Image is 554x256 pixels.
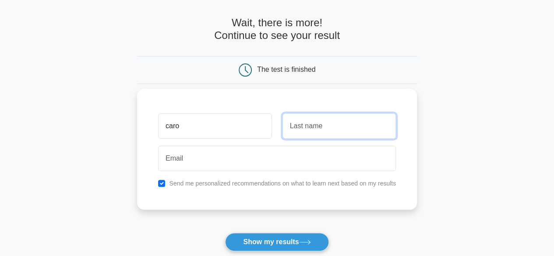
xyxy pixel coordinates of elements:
input: Email [158,146,396,171]
div: The test is finished [257,66,315,73]
label: Send me personalized recommendations on what to learn next based on my results [169,180,396,187]
h4: Wait, there is more! Continue to see your result [137,17,417,42]
button: Show my results [225,233,328,251]
input: First name [158,113,272,139]
input: Last name [282,113,396,139]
